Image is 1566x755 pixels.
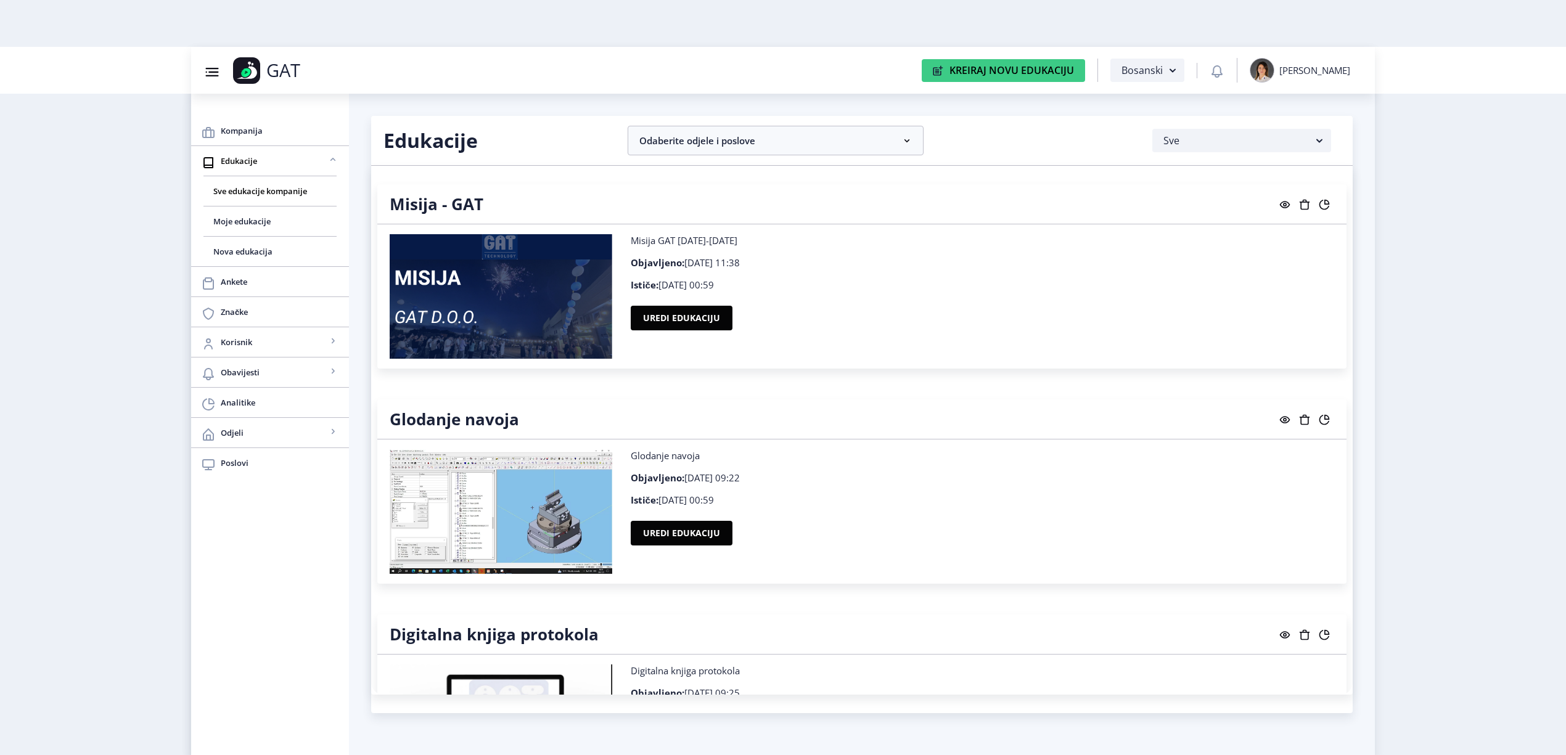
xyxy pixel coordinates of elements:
b: Objavljeno: [631,687,684,699]
b: Ističe: [631,279,658,291]
p: Glodanje navoja [631,449,1335,462]
span: Odjeli [221,425,327,440]
button: Kreiraj Novu Edukaciju [922,59,1085,82]
p: [DATE] 00:59 [631,279,1335,291]
img: Glodanje navoja [390,449,612,574]
a: Analitike [191,388,349,417]
p: GAT [266,64,300,76]
a: Moje edukacije [203,206,337,236]
a: Kompanija [191,116,349,145]
p: Digitalna knjiga protokola [631,664,1335,677]
h4: Misija - GAT [390,194,483,214]
a: GAT [233,57,379,84]
b: Ističe: [631,494,658,506]
p: [DATE] 09:22 [631,471,1335,484]
span: Sve edukacije kompanije [213,184,327,198]
h2: Edukacije [383,128,609,153]
a: Značke [191,297,349,327]
a: Poslovi [191,448,349,478]
a: Ankete [191,267,349,296]
span: Analitike [221,395,339,410]
span: Značke [221,304,339,319]
b: Objavljeno: [631,256,684,269]
a: Sve edukacije kompanije [203,176,337,206]
button: Sve [1152,129,1331,152]
b: Objavljeno: [631,471,684,484]
button: Uredi edukaciju [631,521,732,545]
button: Uredi edukaciju [631,306,732,330]
img: Misija - GAT [390,234,612,359]
div: [PERSON_NAME] [1279,64,1350,76]
p: [DATE] 11:38 [631,256,1335,269]
img: create-new-education-icon.svg [933,65,943,76]
span: Poslovi [221,455,339,470]
p: Misija GAT [DATE]-[DATE] [631,234,1335,247]
span: Ankete [221,274,339,289]
button: Bosanski [1110,59,1184,82]
a: Obavijesti [191,357,349,387]
span: Korisnik [221,335,327,349]
h4: Glodanje navoja [390,409,519,429]
a: Edukacije [191,146,349,176]
p: [DATE] 09:25 [631,687,1335,699]
span: Kompanija [221,123,339,138]
a: Nova edukacija [203,237,337,266]
a: Korisnik [191,327,349,357]
h4: Digitalna knjiga protokola [390,624,599,644]
span: Obavijesti [221,365,327,380]
span: Moje edukacije [213,214,327,229]
span: Edukacije [221,153,327,168]
a: Odjeli [191,418,349,447]
p: [DATE] 00:59 [631,494,1335,506]
span: Nova edukacija [213,244,327,259]
nb-accordion-item-header: Odaberite odjele i poslove [628,126,924,155]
